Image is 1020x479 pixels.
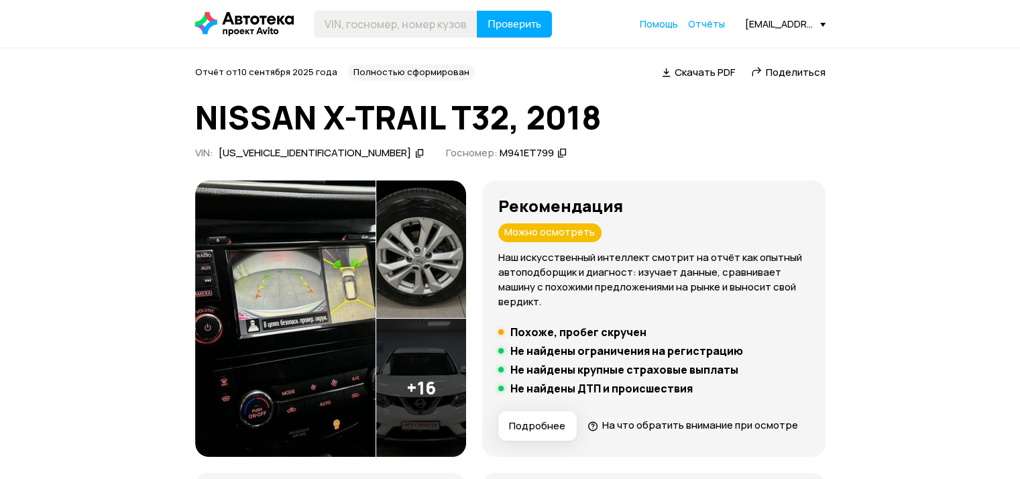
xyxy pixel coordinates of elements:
[510,382,693,395] h5: Не найдены ДТП и происшествия
[498,223,602,242] div: Можно осмотреть
[751,65,826,79] a: Поделиться
[602,418,798,432] span: На что обратить внимание при осмотре
[488,19,541,30] span: Проверить
[498,250,809,309] p: Наш искусственный интеллект смотрит на отчёт как опытный автоподборщик и диагност: изучает данные...
[219,146,411,160] div: [US_VEHICLE_IDENTIFICATION_NUMBER]
[510,325,646,339] h5: Похоже, пробег скручен
[445,146,497,160] span: Госномер:
[195,66,337,78] span: Отчёт от 10 сентября 2025 года
[314,11,477,38] input: VIN, госномер, номер кузова
[498,411,577,441] button: Подробнее
[675,65,735,79] span: Скачать PDF
[662,65,735,79] a: Скачать PDF
[477,11,552,38] button: Проверить
[499,146,553,160] div: М941ЕТ799
[510,344,743,358] h5: Не найдены ограничения на регистрацию
[195,146,213,160] span: VIN :
[745,17,826,30] div: [EMAIL_ADDRESS][DOMAIN_NAME]
[509,419,565,433] span: Подробнее
[510,363,738,376] h5: Не найдены крупные страховые выплаты
[688,17,725,30] span: Отчёты
[688,17,725,31] a: Отчёты
[348,64,475,81] div: Полностью сформирован
[640,17,678,30] span: Помощь
[766,65,826,79] span: Поделиться
[195,99,826,136] h1: NISSAN X-TRAIL T32, 2018
[587,418,798,432] a: На что обратить внимание при осмотре
[498,197,809,215] h3: Рекомендация
[640,17,678,31] a: Помощь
